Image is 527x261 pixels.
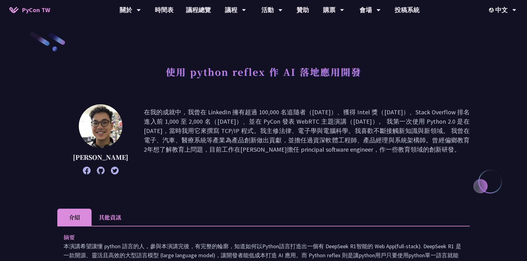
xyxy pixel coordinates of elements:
[9,7,19,13] img: Home icon of PyCon TW 2025
[64,233,451,242] p: 摘要
[73,153,128,162] p: [PERSON_NAME]
[3,2,56,18] a: PyCon TW
[166,62,361,81] h1: 使用 python reflex 作 AI 落地應用開發
[57,209,92,226] li: 介紹
[92,209,128,226] li: 其他資訊
[79,104,122,148] img: Milo Chen
[144,107,470,171] p: 在我的成就中，我曾在 LinkedIn 擁有超過 100,000 名追隨者（[DATE]）、獲得 Intel 獎（[DATE]）、Stack Overflow 排名進入前 1,000 至 2,0...
[489,8,495,12] img: Locale Icon
[22,5,50,15] span: PyCon TW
